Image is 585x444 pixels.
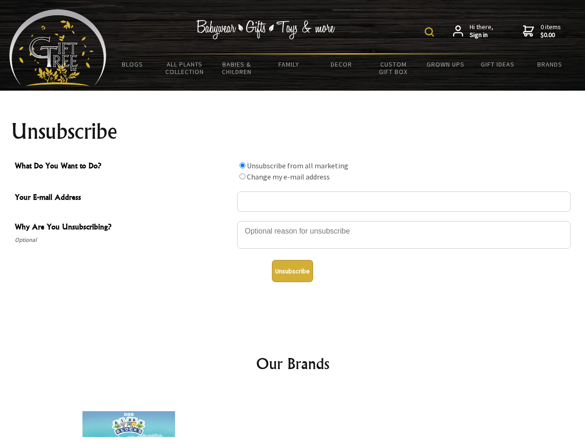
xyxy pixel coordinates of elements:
[239,162,245,168] input: What Do You Want to Do?
[541,31,561,39] strong: $0.00
[524,55,576,74] a: Brands
[315,55,367,74] a: Decor
[247,172,330,181] label: Change my e-mail address
[237,191,571,212] input: Your E-mail Address
[159,55,211,81] a: All Plants Collection
[15,160,233,173] span: What Do You Want to Do?
[425,27,434,37] img: product search
[470,23,493,39] span: Hi there,
[470,31,493,39] strong: Sign in
[272,260,313,282] button: Unsubscribe
[367,55,420,81] a: Custom Gift Box
[239,173,245,179] input: What Do You Want to Do?
[211,55,263,81] a: Babies & Children
[472,55,524,74] a: Gift Ideas
[523,23,561,39] a: 0 items$0.00
[15,234,233,246] span: Optional
[453,23,493,39] a: Hi there,Sign in
[419,55,472,74] a: Grown Ups
[196,20,335,39] img: Babywear - Gifts - Toys & more
[9,9,107,86] img: Babyware - Gifts - Toys and more...
[15,191,233,205] span: Your E-mail Address
[541,23,561,39] span: 0 items
[11,120,574,142] h1: Unsubscribe
[107,55,159,74] a: BLOGS
[19,352,567,375] h2: Our Brands
[247,161,348,170] label: Unsubscribe from all marketing
[15,221,233,234] span: Why Are You Unsubscribing?
[263,55,315,74] a: Family
[237,221,571,249] textarea: Why Are You Unsubscribing?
